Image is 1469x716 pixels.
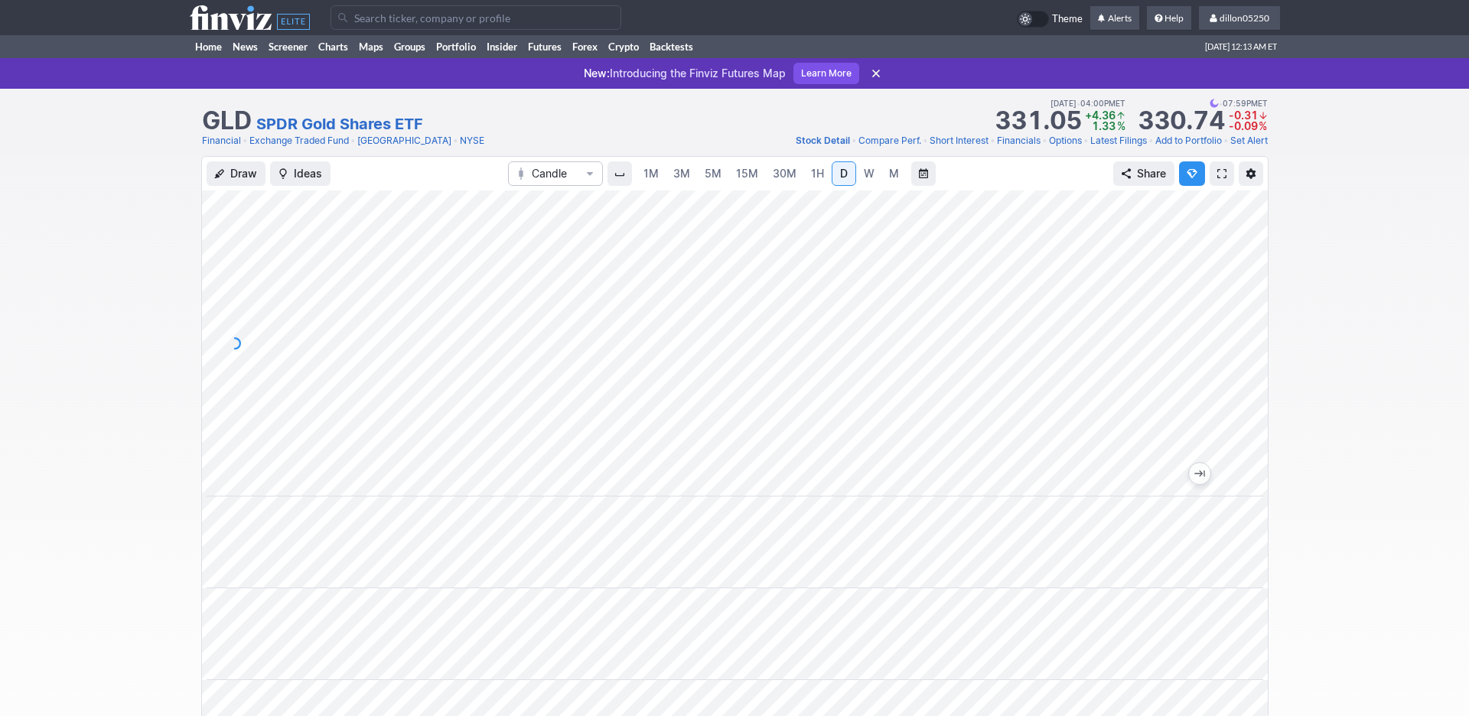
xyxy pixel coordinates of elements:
[1148,133,1154,148] span: •
[852,133,857,148] span: •
[930,133,989,148] a: Short Interest
[1049,133,1082,148] a: Options
[584,66,786,81] p: Introducing the Finviz Futures Map
[1017,11,1083,28] a: Theme
[1077,96,1080,110] span: •
[1210,161,1234,186] a: Fullscreen
[1229,119,1258,132] span: -0.09
[389,35,431,58] a: Groups
[1050,96,1125,110] span: [DATE] 04:00PM ET
[1090,133,1147,148] a: Latest Filings
[729,161,765,186] a: 15M
[460,133,484,148] a: NYSE
[227,35,263,58] a: News
[1220,12,1269,24] span: dillon05250
[1113,161,1174,186] button: Share
[603,35,644,58] a: Crypto
[1223,133,1229,148] span: •
[1083,133,1089,148] span: •
[1189,463,1210,484] button: Jump to the most recent bar
[857,161,881,186] a: W
[1090,135,1147,146] span: Latest Filings
[995,109,1082,133] strong: 331.05
[673,167,690,180] span: 3M
[1239,161,1263,186] button: Chart Settings
[230,166,257,181] span: Draw
[832,161,856,186] a: D
[607,161,632,186] button: Interval
[858,135,921,146] span: Compare Perf.
[1199,6,1280,31] a: dillon05250
[736,167,758,180] span: 15M
[840,167,848,180] span: D
[698,161,728,186] a: 5M
[256,113,423,135] a: SPDR Gold Shares ETF
[1205,35,1277,58] span: [DATE] 12:13 AM ET
[637,161,666,186] a: 1M
[270,161,331,186] button: Ideas
[263,35,313,58] a: Screener
[773,167,796,180] span: 30M
[666,161,697,186] a: 3M
[1117,119,1125,132] span: %
[1085,109,1116,122] span: +4.36
[1219,96,1223,110] span: •
[207,161,265,186] button: Draw
[431,35,481,58] a: Portfolio
[353,35,389,58] a: Maps
[1259,119,1267,132] span: %
[644,35,699,58] a: Backtests
[202,109,252,133] h1: GLD
[249,133,349,148] a: Exchange Traded Fund
[357,133,451,148] a: [GEOGRAPHIC_DATA]
[796,135,850,146] span: Stock Detail
[523,35,567,58] a: Futures
[584,67,610,80] span: New:
[990,133,995,148] span: •
[882,161,907,186] a: M
[1230,133,1268,148] a: Set Alert
[350,133,356,148] span: •
[997,133,1041,148] a: Financials
[1138,109,1225,133] strong: 330.74
[864,167,875,180] span: W
[508,161,603,186] button: Chart Type
[1210,96,1268,110] span: 07:59PM ET
[923,133,928,148] span: •
[705,167,721,180] span: 5M
[453,133,458,148] span: •
[1090,6,1139,31] a: Alerts
[1155,133,1222,148] a: Add to Portfolio
[796,133,850,148] a: Stock Detail
[481,35,523,58] a: Insider
[1092,119,1116,132] span: 1.33
[190,35,227,58] a: Home
[1137,166,1166,181] span: Share
[804,161,831,186] a: 1H
[1052,11,1083,28] span: Theme
[331,5,621,30] input: Search
[1147,6,1191,31] a: Help
[202,133,241,148] a: Financial
[313,35,353,58] a: Charts
[1229,109,1258,122] span: -0.31
[243,133,248,148] span: •
[911,161,936,186] button: Range
[532,166,579,181] span: Candle
[294,166,322,181] span: Ideas
[1179,161,1205,186] button: Explore new features
[889,167,899,180] span: M
[793,63,859,84] a: Learn More
[567,35,603,58] a: Forex
[1042,133,1047,148] span: •
[766,161,803,186] a: 30M
[858,133,921,148] a: Compare Perf.
[811,167,824,180] span: 1H
[643,167,659,180] span: 1M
